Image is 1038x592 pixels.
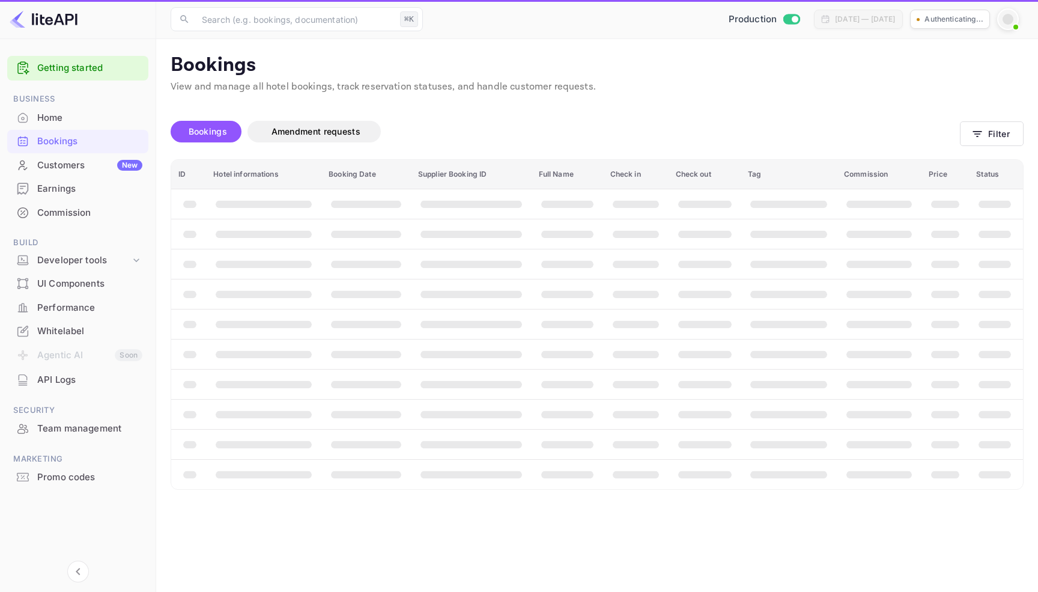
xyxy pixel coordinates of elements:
[37,182,142,196] div: Earnings
[7,296,148,320] div: Performance
[272,126,360,136] span: Amendment requests
[969,160,1023,189] th: Status
[921,160,969,189] th: Price
[7,56,148,81] div: Getting started
[400,11,418,27] div: ⌘K
[117,160,142,171] div: New
[195,7,395,31] input: Search (e.g. bookings, documentation)
[7,320,148,342] a: Whitelabel
[7,201,148,225] div: Commission
[171,121,960,142] div: account-settings tabs
[7,236,148,249] span: Build
[7,177,148,200] a: Earnings
[37,159,142,172] div: Customers
[7,453,148,466] span: Marketing
[171,160,206,189] th: ID
[7,93,148,106] span: Business
[37,422,142,436] div: Team management
[835,14,895,25] div: [DATE] — [DATE]
[724,13,805,26] div: Switch to Sandbox mode
[37,206,142,220] div: Commission
[7,154,148,177] div: CustomersNew
[7,177,148,201] div: Earnings
[171,80,1024,94] p: View and manage all hotel bookings, track reservation statuses, and handle customer requests.
[171,160,1023,489] table: booking table
[837,160,921,189] th: Commission
[741,160,837,189] th: Tag
[532,160,603,189] th: Full Name
[7,201,148,224] a: Commission
[7,250,148,271] div: Developer tools
[7,320,148,343] div: Whitelabel
[7,106,148,129] a: Home
[960,121,1024,146] button: Filter
[37,325,142,338] div: Whitelabel
[37,301,142,315] div: Performance
[7,154,148,176] a: CustomersNew
[7,272,148,296] div: UI Components
[67,561,89,582] button: Collapse navigation
[7,466,148,489] div: Promo codes
[37,471,142,484] div: Promo codes
[10,10,77,29] img: LiteAPI logo
[924,14,983,25] p: Authenticating...
[189,126,227,136] span: Bookings
[206,160,321,189] th: Hotel informations
[37,277,142,291] div: UI Components
[7,130,148,152] a: Bookings
[7,296,148,319] a: Performance
[7,130,148,153] div: Bookings
[37,135,142,148] div: Bookings
[37,111,142,125] div: Home
[669,160,741,189] th: Check out
[37,373,142,387] div: API Logs
[7,417,148,439] a: Team management
[7,466,148,488] a: Promo codes
[321,160,411,189] th: Booking Date
[7,272,148,294] a: UI Components
[7,417,148,441] div: Team management
[603,160,669,189] th: Check in
[171,53,1024,78] p: Bookings
[411,160,532,189] th: Supplier Booking ID
[37,254,130,267] div: Developer tools
[7,368,148,391] a: API Logs
[7,106,148,130] div: Home
[729,13,777,26] span: Production
[7,368,148,392] div: API Logs
[37,61,142,75] a: Getting started
[7,404,148,417] span: Security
